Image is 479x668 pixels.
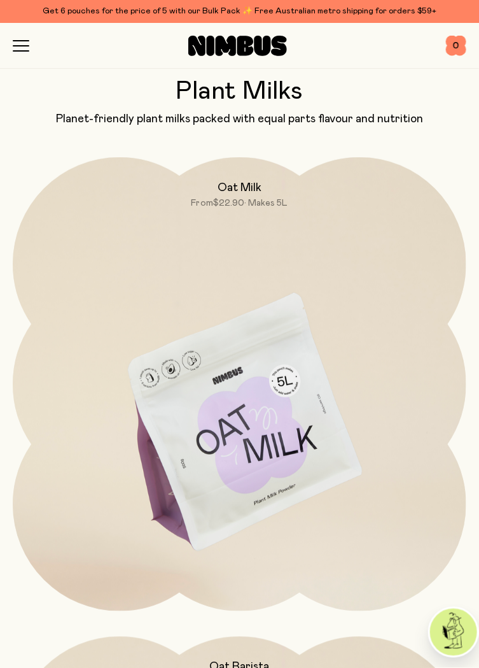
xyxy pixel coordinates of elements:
[191,199,214,208] span: From
[13,111,466,127] p: Planet-friendly plant milks packed with equal parts flavour and nutrition
[214,199,245,208] span: $22.90
[245,199,288,208] span: • Makes 5L
[13,78,466,104] h2: Plant Milks
[13,157,466,611] a: Oat MilkFrom$22.90• Makes 5L
[446,36,466,56] button: 0
[430,609,477,656] img: agent
[218,180,261,195] h2: Oat Milk
[13,5,466,18] div: Get 6 pouches for the price of 5 with our Bulk Pack ✨ Free Australian metro shipping for orders $59+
